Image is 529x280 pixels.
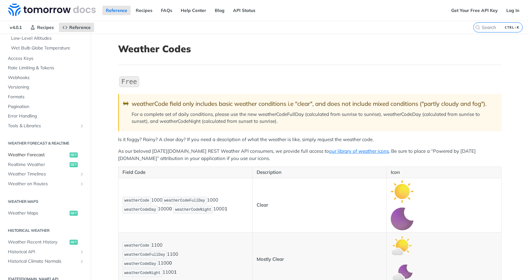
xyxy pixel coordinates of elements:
[8,43,86,53] a: Wet Bulb Globe Temperature
[391,242,413,248] span: Expand image
[8,3,96,16] img: Tomorrow.io Weather API Docs
[225,206,227,212] strong: 1
[69,25,91,30] span: Reference
[8,94,84,100] span: Formats
[11,35,84,42] span: Low-Level Altitudes
[5,169,86,179] a: Weather TimelinesShow subpages for Weather Timelines
[11,45,84,51] span: Wet Bulb Globe Temperature
[329,148,389,154] a: our library of weather icons
[5,121,86,131] a: Tools & LibrariesShow subpages for Tools & Libraries
[5,237,86,247] a: Weather Recent Historyget
[8,65,84,71] span: Rate Limiting & Tokens
[257,202,268,208] strong: Clear
[8,258,78,265] span: Historical Climate Normals
[8,152,68,158] span: Weather Forecast
[5,92,86,102] a: Formats
[5,54,86,63] a: Access Keys
[79,172,84,177] button: Show subpages for Weather Timelines
[79,123,84,129] button: Show subpages for Tools & Libraries
[391,169,497,176] p: Icon
[5,140,86,146] h2: Weather Forecast & realtime
[118,43,502,54] h1: Weather Codes
[132,6,156,15] a: Recipes
[5,199,86,204] h2: Weather Maps
[118,148,502,162] p: As our beloved [DATE][DOMAIN_NAME] REST Weather API consumers, we provide full access to . Be sur...
[391,180,413,203] img: clear_day
[79,259,84,264] button: Show subpages for Historical Climate Normals
[5,63,86,73] a: Rate Limiting & Tokens
[5,209,86,218] a: Weather Mapsget
[5,73,86,83] a: Webhooks
[8,104,84,110] span: Pagination
[8,171,78,177] span: Weather Timelines
[37,25,54,30] span: Recipes
[118,136,502,143] p: Is it foggy? Rainy? A clear day? If you need a description of what the weather is like, simply re...
[5,160,86,169] a: Realtime Weatherget
[391,188,413,194] span: Expand image
[169,206,172,212] strong: 0
[5,102,86,111] a: Pagination
[5,111,86,121] a: Error Handling
[122,241,248,277] p: 1100 1100 1100 1100
[8,162,68,168] span: Realtime Weather
[59,23,94,32] a: Reference
[79,249,84,254] button: Show subpages for Historical API
[5,247,86,257] a: Historical APIShow subpages for Historical API
[124,198,149,203] span: weatherCode
[257,169,382,176] p: Description
[5,257,86,266] a: Historical Climate NormalsShow subpages for Historical Climate Normals
[391,215,413,221] span: Expand image
[8,55,84,62] span: Access Keys
[124,243,149,248] span: weatherCode
[8,210,68,216] span: Weather Maps
[391,234,413,257] img: mostly_clear_day
[124,271,161,275] span: weatherCodeNight
[102,6,131,15] a: Reference
[122,196,248,214] p: 1000 1000 1000 1000
[177,6,210,15] a: Help Center
[8,181,78,187] span: Weather on Routes
[8,239,68,245] span: Weather Recent History
[124,208,156,212] span: weatherCodeDay
[230,6,259,15] a: API Status
[391,270,413,276] span: Expand image
[6,23,25,32] span: v4.0.1
[8,249,78,255] span: Historical API
[503,24,521,31] kbd: CTRL-K
[503,6,523,15] a: Log In
[8,113,84,119] span: Error Handling
[132,111,495,125] p: For a complete set of daily conditions, please use the new weatherCodeFullDay (calculated from su...
[448,6,501,15] a: Get Your Free API Key
[5,83,86,92] a: Versioning
[124,262,156,266] span: weatherCodeDay
[70,211,78,216] span: get
[124,253,165,257] span: weatherCodeFullDay
[27,23,57,32] a: Recipes
[391,208,413,230] img: clear_night
[8,34,86,43] a: Low-Level Altitudes
[8,123,78,129] span: Tools & Libraries
[157,6,176,15] a: FAQs
[164,198,205,203] span: weatherCodeFullDay
[8,75,84,81] span: Webhooks
[5,228,86,233] h2: Historical Weather
[5,179,86,189] a: Weather on RoutesShow subpages for Weather on Routes
[70,240,78,245] span: get
[70,162,78,167] span: get
[122,169,248,176] p: Field Code
[123,100,129,107] span: 🚧
[5,150,86,160] a: Weather Forecastget
[8,84,84,90] span: Versioning
[79,181,84,186] button: Show subpages for Weather on Routes
[211,6,228,15] a: Blog
[174,269,177,275] strong: 1
[169,260,172,266] strong: 0
[257,256,284,262] strong: Mostly Clear
[70,152,78,157] span: get
[132,100,495,107] div: weatherCode field only includes basic weather conditions i.e "clear", and does not include mixed ...
[475,25,480,30] svg: Search
[175,208,211,212] span: weatherCodeNight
